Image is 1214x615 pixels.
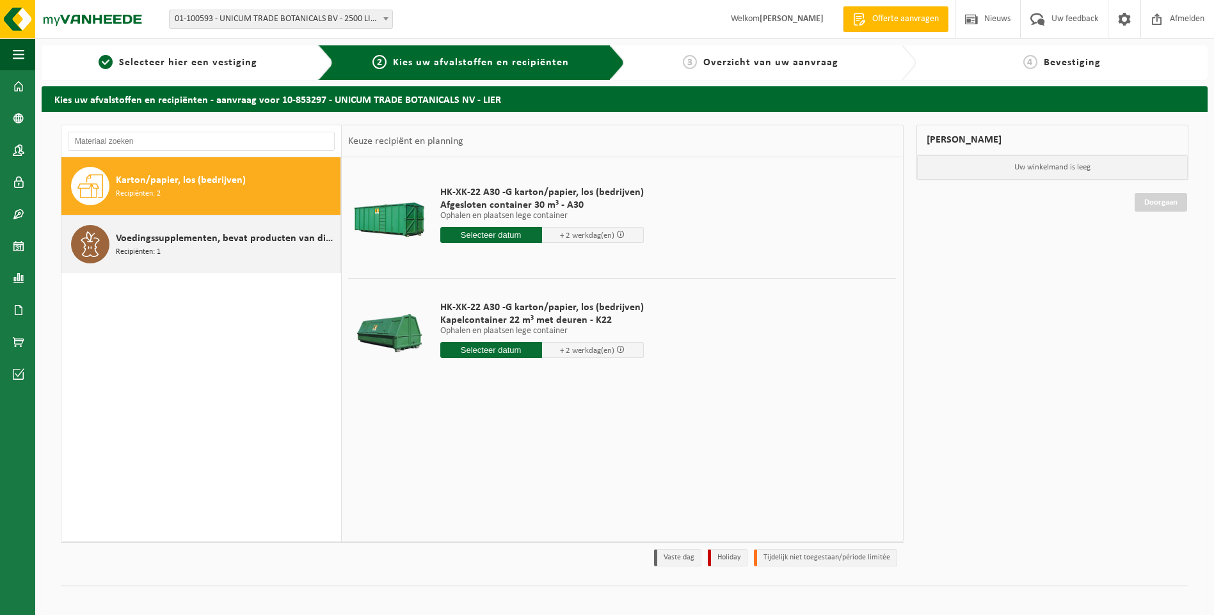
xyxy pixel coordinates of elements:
span: Recipiënten: 2 [116,188,161,200]
span: Afgesloten container 30 m³ - A30 [440,199,644,212]
a: Offerte aanvragen [843,6,948,32]
li: Holiday [708,549,747,566]
span: 4 [1023,55,1037,69]
li: Vaste dag [654,549,701,566]
span: Selecteer hier een vestiging [119,58,257,68]
input: Selecteer datum [440,227,542,243]
span: HK-XK-22 A30 -G karton/papier, los (bedrijven) [440,186,644,199]
span: + 2 werkdag(en) [560,231,614,240]
span: HK-XK-22 A30 -G karton/papier, los (bedrijven) [440,301,644,314]
button: Voedingssupplementen, bevat producten van dierlijke oorsprong, categorie 3 Recipiënten: 1 [61,215,341,273]
p: Uw winkelmand is leeg [917,155,1188,180]
span: 3 [683,55,697,69]
span: 2 [372,55,387,69]
span: Karton/papier, los (bedrijven) [116,173,246,188]
p: Ophalen en plaatsen lege container [440,327,644,336]
span: Voedingssupplementen, bevat producten van dierlijke oorsprong, categorie 3 [116,231,337,246]
input: Selecteer datum [440,342,542,358]
h2: Kies uw afvalstoffen en recipiënten - aanvraag voor 10-853297 - UNICUM TRADE BOTANICALS NV - LIER [42,86,1208,111]
div: [PERSON_NAME] [916,125,1189,155]
span: Kapelcontainer 22 m³ met deuren - K22 [440,314,644,327]
span: Recipiënten: 1 [116,246,161,258]
li: Tijdelijk niet toegestaan/période limitée [754,549,897,566]
span: Kies uw afvalstoffen en recipiënten [393,58,569,68]
button: Karton/papier, los (bedrijven) Recipiënten: 2 [61,157,341,215]
span: 1 [99,55,113,69]
span: Bevestiging [1044,58,1101,68]
span: Overzicht van uw aanvraag [703,58,838,68]
p: Ophalen en plaatsen lege container [440,212,644,221]
a: 1Selecteer hier een vestiging [48,55,308,70]
span: + 2 werkdag(en) [560,346,614,355]
input: Materiaal zoeken [68,132,335,151]
a: Doorgaan [1135,193,1187,212]
span: 01-100593 - UNICUM TRADE BOTANICALS BV - 2500 LIER, JOSEPH VAN INSTRAAT 21 [170,10,392,28]
strong: [PERSON_NAME] [760,14,824,24]
span: Offerte aanvragen [869,13,942,26]
div: Keuze recipiënt en planning [342,125,470,157]
span: 01-100593 - UNICUM TRADE BOTANICALS BV - 2500 LIER, JOSEPH VAN INSTRAAT 21 [169,10,393,29]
